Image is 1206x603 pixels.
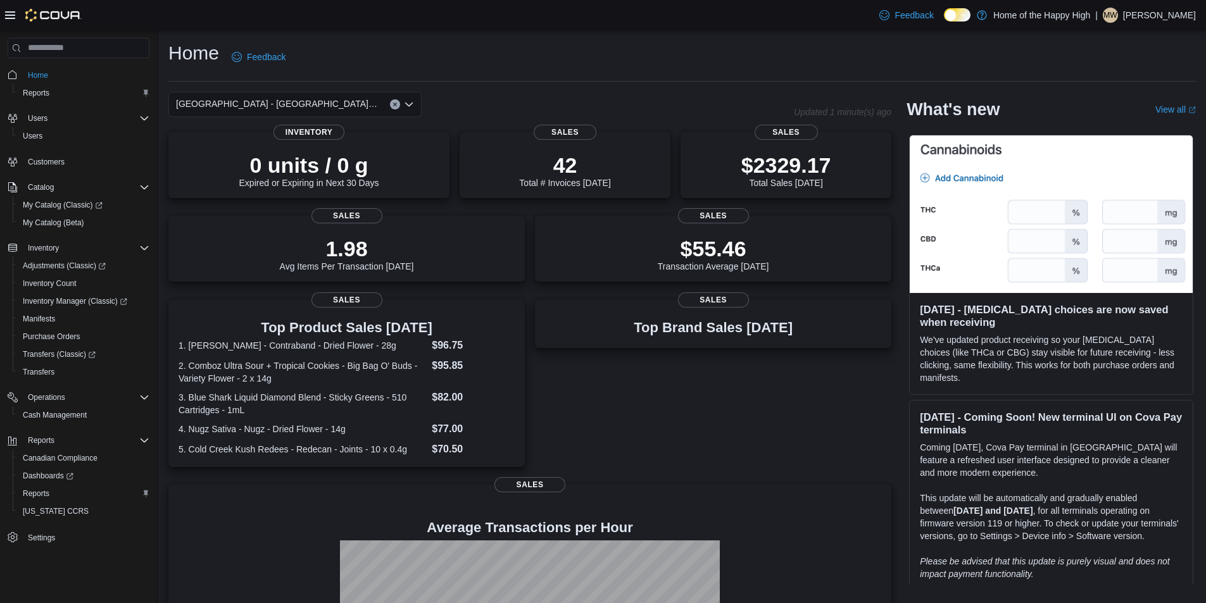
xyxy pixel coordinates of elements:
div: Total Sales [DATE] [741,152,831,188]
p: 42 [519,152,610,178]
span: Manifests [18,311,149,326]
a: Inventory Manager (Classic) [13,292,154,310]
button: Inventory [3,239,154,257]
span: Cash Management [18,407,149,423]
span: Users [23,131,42,141]
button: Reports [13,485,154,502]
span: Sales [755,125,818,140]
h2: What's new [907,99,1000,120]
span: Inventory Manager (Classic) [18,294,149,309]
span: Dashboards [18,468,149,483]
span: Catalog [28,182,54,192]
a: Purchase Orders [18,329,85,344]
a: My Catalog (Classic) [13,196,154,214]
input: Dark Mode [944,8,970,22]
a: Users [18,128,47,144]
a: Canadian Compliance [18,451,103,466]
dt: 1. [PERSON_NAME] - Contraband - Dried Flower - 28g [179,339,427,352]
span: Canadian Compliance [18,451,149,466]
dd: $70.50 [432,442,515,457]
a: Dashboards [18,468,79,483]
button: Catalog [23,180,59,195]
a: My Catalog (Beta) [18,215,89,230]
button: Operations [23,390,70,405]
button: Reports [23,433,60,448]
nav: Complex example [8,61,149,580]
span: Sales [678,208,749,223]
dd: $77.00 [432,421,515,437]
button: Transfers [13,363,154,381]
span: My Catalog (Beta) [18,215,149,230]
button: Home [3,66,154,84]
div: Total # Invoices [DATE] [519,152,610,188]
img: Cova [25,9,82,22]
button: Users [3,109,154,127]
span: Manifests [23,314,55,324]
button: Operations [3,389,154,406]
span: My Catalog (Beta) [23,218,84,228]
span: Settings [23,529,149,545]
p: Home of the Happy High [993,8,1090,23]
a: Feedback [874,3,938,28]
button: Canadian Compliance [13,449,154,467]
span: Home [28,70,48,80]
span: Cash Management [23,410,87,420]
a: Transfers [18,364,60,380]
span: Home [23,67,149,83]
button: [US_STATE] CCRS [13,502,154,520]
svg: External link [1188,106,1196,114]
span: Users [23,111,149,126]
dt: 2. Comboz Ultra Sour + Tropical Cookies - Big Bag O' Buds - Variety Flower - 2 x 14g [179,359,427,385]
button: Clear input [390,99,400,109]
a: Adjustments (Classic) [18,258,111,273]
span: Sales [311,208,382,223]
h1: Home [168,40,219,66]
span: Sales [678,292,749,308]
dd: $96.75 [432,338,515,353]
span: Canadian Compliance [23,453,97,463]
button: Reports [3,432,154,449]
span: Reports [18,486,149,501]
p: $2329.17 [741,152,831,178]
span: Dashboards [23,471,73,481]
span: Reports [23,488,49,499]
a: Transfers (Classic) [18,347,101,362]
button: My Catalog (Beta) [13,214,154,232]
a: Adjustments (Classic) [13,257,154,275]
span: Users [28,113,47,123]
a: Inventory Manager (Classic) [18,294,132,309]
div: Avg Items Per Transaction [DATE] [280,236,414,271]
span: MW [1103,8,1117,23]
p: Updated 1 minute(s) ago [794,107,891,117]
p: This update will be automatically and gradually enabled between , for all terminals operating on ... [920,492,1183,542]
span: Reports [23,433,149,448]
span: Reports [23,88,49,98]
p: Coming [DATE], Cova Pay terminal in [GEOGRAPHIC_DATA] will feature a refreshed user interface des... [920,441,1183,479]
span: Transfers [23,367,54,377]
span: Inventory Manager (Classic) [23,296,127,306]
button: Users [23,111,53,126]
span: Catalog [23,180,149,195]
span: [US_STATE] CCRS [23,506,89,516]
span: Feedback [247,51,286,63]
span: Reports [18,85,149,101]
button: Users [13,127,154,145]
strong: [DATE] and [DATE] [953,506,1033,516]
span: Adjustments (Classic) [18,258,149,273]
span: Feedback [895,9,933,22]
a: Dashboards [13,467,154,485]
a: [US_STATE] CCRS [18,504,94,519]
h3: Top Product Sales [DATE] [179,320,515,335]
span: My Catalog (Classic) [18,197,149,213]
dt: 3. Blue Shark Liquid Diamond Blend - Sticky Greens - 510 Cartridges - 1mL [179,391,427,416]
span: Inventory [23,240,149,256]
a: View allExternal link [1155,104,1196,115]
button: Purchase Orders [13,328,154,345]
span: Inventory [28,243,59,253]
span: Operations [23,390,149,405]
p: 0 units / 0 g [239,152,379,178]
button: Inventory Count [13,275,154,292]
button: Reports [13,84,154,102]
dt: 4. Nugz Sativa - Nugz - Dried Flower - 14g [179,423,427,435]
